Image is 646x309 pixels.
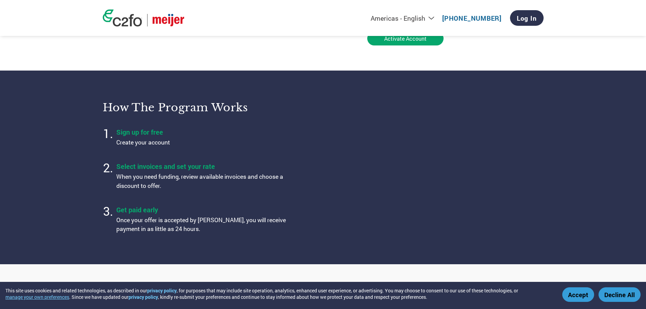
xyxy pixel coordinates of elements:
[116,162,286,171] h4: Select invoices and set your rate
[116,205,286,214] h4: Get paid early
[116,172,286,190] p: When you need funding, review available invoices and choose a discount to offer.
[129,294,158,300] a: privacy policy
[103,9,142,26] img: c2fo logo
[5,294,69,300] button: manage your own preferences
[116,128,286,136] h4: Sign up for free
[103,101,315,114] h3: How the program works
[599,287,641,302] button: Decline All
[5,287,552,300] div: This site uses cookies and related technologies, as described in our , for purposes that may incl...
[116,138,286,147] p: Create your account
[147,287,177,294] a: privacy policy
[367,32,444,45] button: Activate Account
[116,216,286,234] p: Once your offer is accepted by [PERSON_NAME], you will receive payment in as little as 24 hours.
[562,287,594,302] button: Accept
[442,14,502,22] a: [PHONE_NUMBER]
[510,10,544,26] a: Log In
[153,14,184,26] img: Meijer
